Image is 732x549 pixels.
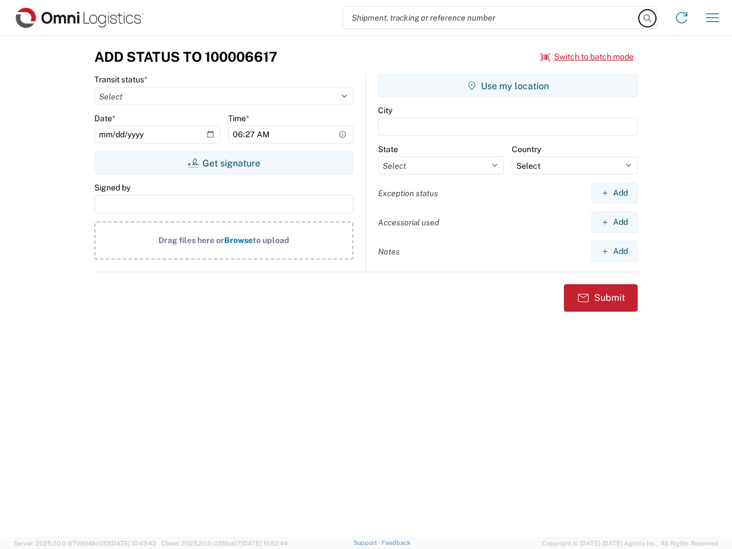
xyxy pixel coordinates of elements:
[158,236,224,245] span: Drag files here or
[343,7,639,29] input: Shipment, tracking or reference number
[14,540,156,547] span: Server: 2025.20.0-970904bc0f3
[110,540,156,547] span: [DATE] 10:43:43
[591,241,638,262] button: Add
[564,284,638,312] button: Submit
[94,152,353,174] button: Get signature
[378,74,638,97] button: Use my location
[161,540,288,547] span: Client: 2025.20.0-035ba07
[378,105,392,116] label: City
[540,47,634,66] button: Switch to batch mode
[224,236,253,245] span: Browse
[591,212,638,233] button: Add
[381,539,411,546] a: Feedback
[353,539,382,546] a: Support
[241,540,288,547] span: [DATE] 10:52:44
[94,49,277,65] h3: Add Status to 100006617
[542,538,718,548] span: Copyright © [DATE]-[DATE] Agistix Inc., All Rights Reserved
[94,74,148,85] label: Transit status
[378,217,439,228] label: Accessorial used
[591,182,638,204] button: Add
[378,144,398,154] label: State
[253,236,289,245] span: to upload
[94,182,130,193] label: Signed by
[378,246,400,257] label: Notes
[94,113,116,124] label: Date
[378,188,438,198] label: Exception status
[228,113,249,124] label: Time
[512,144,541,154] label: Country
